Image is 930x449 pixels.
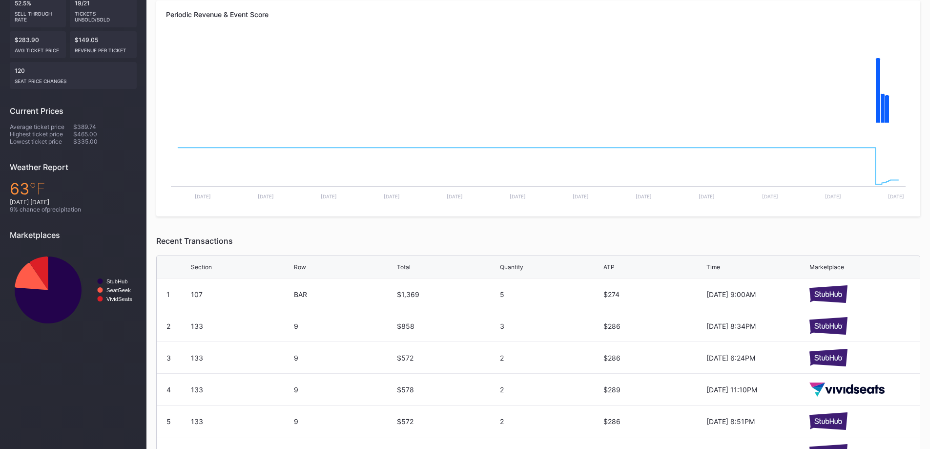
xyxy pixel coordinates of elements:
[191,263,212,271] div: Section
[888,193,904,199] text: [DATE]
[809,285,847,302] img: stubHub.svg
[166,10,910,19] div: Periodic Revenue & Event Score
[15,7,61,22] div: Sell Through Rate
[500,263,523,271] div: Quantity
[636,193,652,199] text: [DATE]
[191,322,291,330] div: 133
[706,322,807,330] div: [DATE] 8:34PM
[397,417,497,426] div: $572
[294,263,306,271] div: Row
[70,31,137,58] div: $149.05
[500,385,600,394] div: 2
[809,263,844,271] div: Marketplace
[706,354,807,362] div: [DATE] 6:24PM
[156,236,920,246] div: Recent Transactions
[603,354,704,362] div: $286
[191,417,291,426] div: 133
[166,290,170,299] div: 1
[603,290,704,299] div: $274
[294,322,394,330] div: 9
[809,349,847,366] img: stubHub.svg
[10,247,137,333] svg: Chart title
[10,31,66,58] div: $283.90
[397,263,411,271] div: Total
[10,138,73,145] div: Lowest ticket price
[397,290,497,299] div: $1,369
[10,206,137,213] div: 9 % chance of precipitation
[75,7,132,22] div: Tickets Unsold/Sold
[166,417,171,426] div: 5
[191,385,291,394] div: 133
[73,123,137,130] div: $389.74
[15,74,132,84] div: seat price changes
[573,193,589,199] text: [DATE]
[106,278,128,284] text: StubHub
[166,36,910,133] svg: Chart title
[397,385,497,394] div: $578
[500,290,600,299] div: 5
[106,296,132,302] text: VividSeats
[10,62,137,89] div: 120
[510,193,526,199] text: [DATE]
[191,290,291,299] div: 107
[809,412,847,429] img: stubHub.svg
[10,106,137,116] div: Current Prices
[106,287,131,293] text: SeatGeek
[191,354,291,362] div: 133
[603,322,704,330] div: $286
[706,263,720,271] div: Time
[603,263,615,271] div: ATP
[166,322,170,330] div: 2
[321,193,337,199] text: [DATE]
[75,43,132,53] div: Revenue per ticket
[706,290,807,299] div: [DATE] 9:00AM
[699,193,715,199] text: [DATE]
[397,322,497,330] div: $858
[258,193,274,199] text: [DATE]
[166,385,171,394] div: 4
[29,179,45,198] span: ℉
[10,179,137,198] div: 63
[384,193,400,199] text: [DATE]
[10,123,73,130] div: Average ticket price
[73,130,137,138] div: $465.00
[166,354,171,362] div: 3
[809,317,847,334] img: stubHub.svg
[706,385,807,394] div: [DATE] 11:10PM
[294,385,394,394] div: 9
[825,193,841,199] text: [DATE]
[762,193,778,199] text: [DATE]
[447,193,463,199] text: [DATE]
[500,354,600,362] div: 2
[166,133,910,207] svg: Chart title
[10,198,137,206] div: [DATE] [DATE]
[73,138,137,145] div: $335.00
[706,417,807,426] div: [DATE] 8:51PM
[10,230,137,240] div: Marketplaces
[10,130,73,138] div: Highest ticket price
[500,417,600,426] div: 2
[603,417,704,426] div: $286
[10,162,137,172] div: Weather Report
[500,322,600,330] div: 3
[195,193,211,199] text: [DATE]
[15,43,61,53] div: Avg ticket price
[294,290,394,299] div: BAR
[294,417,394,426] div: 9
[809,383,885,397] img: vividSeats.svg
[397,354,497,362] div: $572
[294,354,394,362] div: 9
[603,385,704,394] div: $289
